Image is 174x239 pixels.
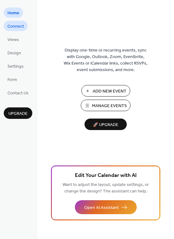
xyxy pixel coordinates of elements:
span: Settings [7,63,24,70]
span: Home [7,10,19,16]
button: Add New Event [81,85,130,97]
button: Upgrade [4,107,32,119]
span: Add New Event [93,88,126,95]
span: Want to adjust the layout, update settings, or change the design? The assistant can help. [62,181,149,196]
a: Settings [4,61,27,71]
a: Home [4,7,23,18]
button: Manage Events [81,100,130,111]
a: Contact Us [4,88,32,98]
a: Design [4,47,25,58]
button: Open AI Assistant [75,200,137,214]
span: Views [7,37,19,43]
span: Upgrade [8,110,28,117]
span: Manage Events [92,103,127,109]
a: Connect [4,21,28,31]
button: 🚀 Upgrade [85,119,127,130]
span: Edit Your Calendar with AI [75,171,137,180]
span: Display one-time or recurring events, sync with Google, Outlook, Zoom, Eventbrite, Wix Events or ... [64,47,148,73]
span: Design [7,50,21,56]
span: Connect [7,23,24,30]
span: Open AI Assistant [84,205,119,211]
span: Contact Us [7,90,29,97]
span: 🚀 Upgrade [88,121,123,129]
span: Form [7,77,17,83]
a: Views [4,34,23,44]
a: Form [4,74,21,84]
